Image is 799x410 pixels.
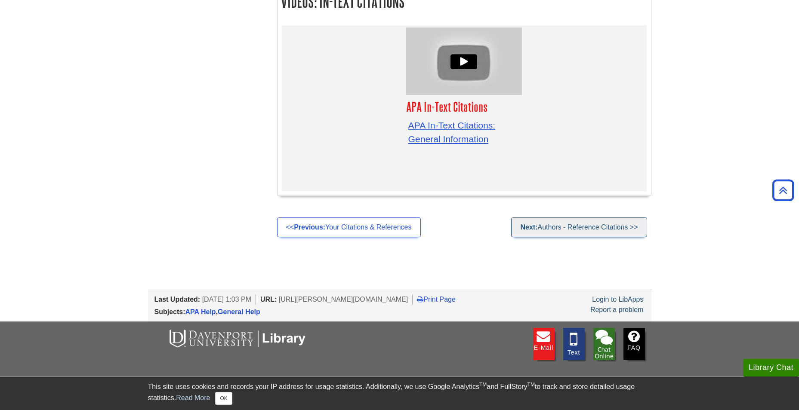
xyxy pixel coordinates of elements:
img: DU Libraries [154,328,318,349]
a: Login to LibApps [592,296,643,303]
sup: TM [528,382,535,388]
a: My Davenport [154,376,202,386]
li: Chat with Library [593,328,615,360]
sup: TM [479,382,487,388]
strong: Next: [520,223,537,231]
i: Print Page [417,296,423,303]
span: , [185,308,260,315]
span: [DATE] 1:03 PM [202,296,251,303]
a: <<Previous:Your Citations & References [277,217,421,237]
a: E-mail [533,328,555,360]
a: FAQ [623,328,645,360]
strong: Previous: [294,223,325,231]
div: Video: APA In-Text Citations [406,28,522,95]
a: Print Page [417,296,456,303]
a: Text [563,328,585,360]
span: Subjects: [154,308,185,315]
a: Read More [176,394,210,401]
div: This site uses cookies and records your IP address for usage statistics. Additionally, we use Goo... [148,382,651,405]
a: DU Library [306,376,344,386]
a: APA In-Text Citations: General Information [408,120,496,144]
a: APA Help [185,308,216,315]
a: Back to Top [769,184,797,196]
a: Archives [448,376,479,386]
img: Library Chat [593,328,615,360]
h3: APA In-Text Citations [406,99,522,114]
span: [URL][PERSON_NAME][DOMAIN_NAME] [279,296,408,303]
a: Next:Authors - Reference Citations >> [511,217,647,237]
a: Report a problem [590,306,644,313]
button: Close [215,392,232,405]
a: General Help [218,308,260,315]
a: Tutoring Services [583,376,645,386]
span: URL: [260,296,277,303]
button: Library Chat [743,359,799,376]
span: Last Updated: [154,296,201,303]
